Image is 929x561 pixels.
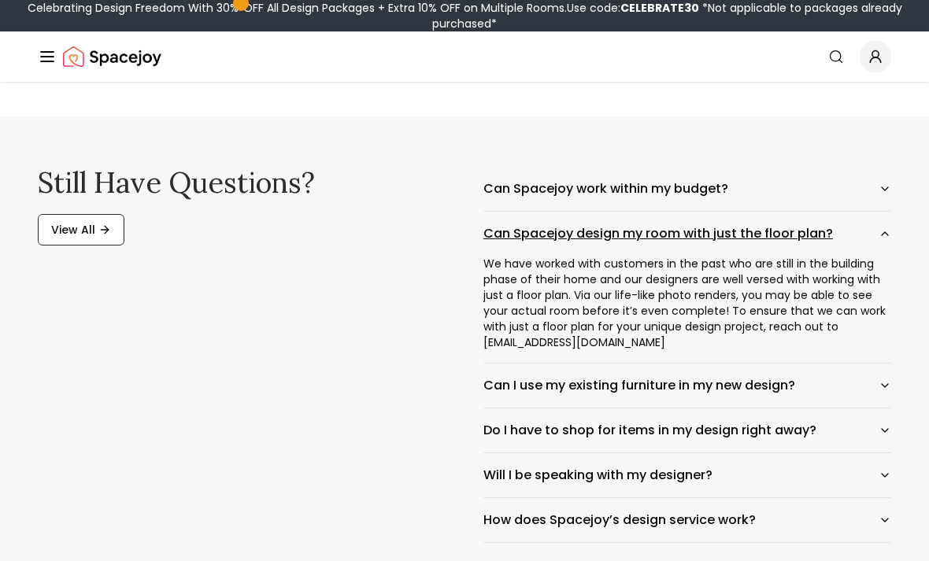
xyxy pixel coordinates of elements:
button: Will I be speaking with my designer? [483,453,891,497]
nav: Global [38,31,891,82]
a: Spacejoy [63,41,161,72]
a: View All [38,214,124,245]
button: Can I use my existing furniture in my new design? [483,364,891,408]
button: Do I have to shop for items in my design right away? [483,408,891,452]
button: Can Spacejoy work within my budget? [483,167,891,211]
img: Spacejoy Logo [63,41,161,72]
h2: Still have questions? [38,167,446,198]
button: Can Spacejoy design my room with just the floor plan? [483,212,891,256]
div: We have worked with customers in the past who are still in the building phase of their home and o... [483,256,891,363]
div: Can Spacejoy design my room with just the floor plan? [483,256,891,363]
button: How does Spacejoy’s design service work? [483,498,891,542]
